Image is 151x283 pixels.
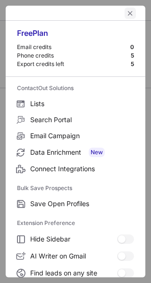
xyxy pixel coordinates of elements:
[6,196,145,212] label: Save Open Profiles
[89,148,105,157] span: New
[17,43,130,51] div: Email credits
[131,52,134,59] div: 5
[6,96,145,112] label: Lists
[17,216,134,231] label: Extension Preference
[6,265,145,282] label: Find leads on any site
[30,252,117,260] span: AI Writer on Gmail
[30,100,134,108] span: Lists
[6,231,145,248] label: Hide Sidebar
[30,116,134,124] span: Search Portal
[17,52,131,59] div: Phone credits
[17,28,134,43] div: Free Plan
[30,165,134,173] span: Connect Integrations
[131,60,134,68] div: 5
[6,128,145,144] label: Email Campaign
[15,8,25,18] button: right-button
[6,144,145,161] label: Data Enrichment New
[6,112,145,128] label: Search Portal
[130,43,134,51] div: 0
[6,248,145,265] label: AI Writer on Gmail
[17,60,131,68] div: Export credits left
[30,200,134,208] span: Save Open Profiles
[6,161,145,177] label: Connect Integrations
[17,81,134,96] label: ContactOut Solutions
[17,181,134,196] label: Bulk Save Prospects
[30,269,117,277] span: Find leads on any site
[125,8,136,19] button: left-button
[30,148,134,157] span: Data Enrichment
[30,235,117,243] span: Hide Sidebar
[30,132,134,140] span: Email Campaign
